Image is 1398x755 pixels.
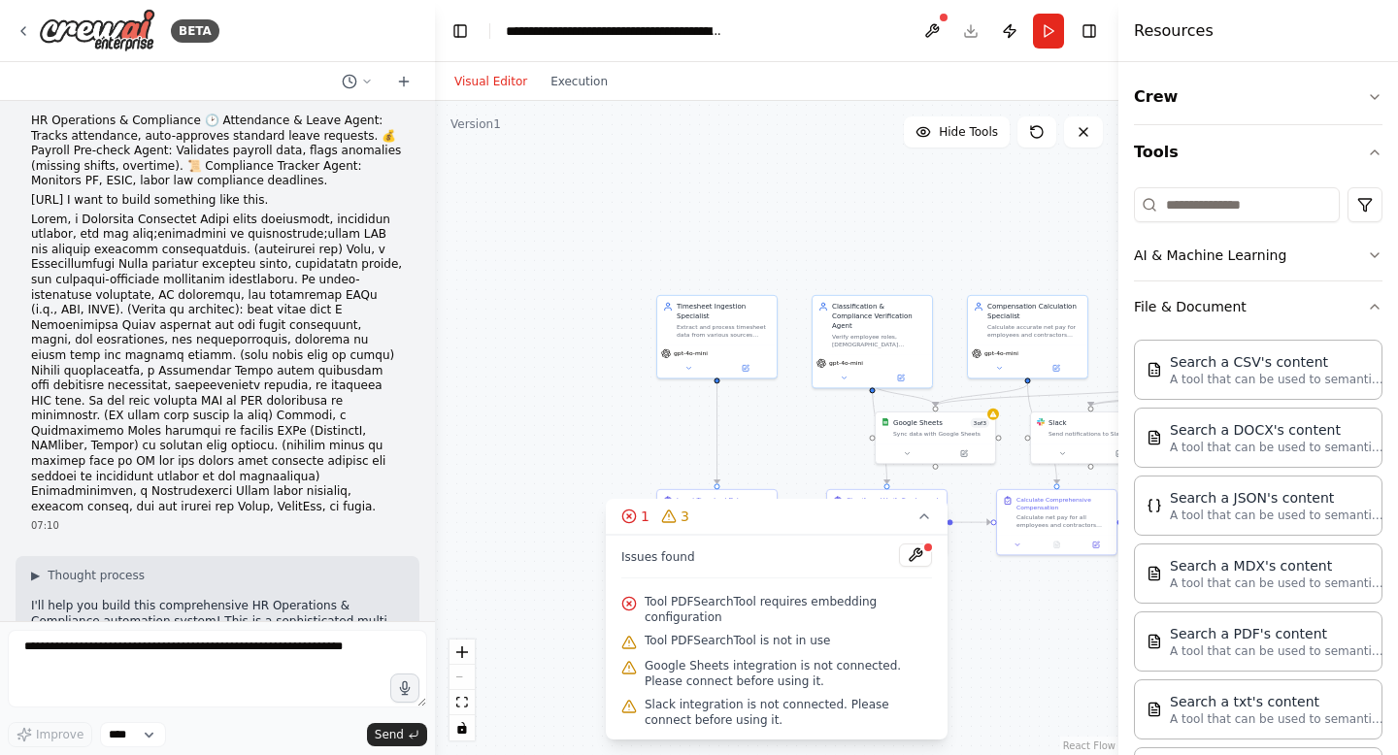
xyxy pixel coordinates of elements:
span: Slack integration is not connected. Please connect before using it. [645,697,932,728]
button: Open in side panel [1092,447,1148,459]
g: Edge from b2619385-5dc9-4126-8232-15d061eebf53 to 00975cc9-3e32-4ecb-9e5b-cc8c3d77b625 [713,383,722,483]
span: Google Sheets integration is not connected. Please connect before using it. [645,658,932,689]
span: 1 [641,507,649,526]
div: Classification & Compliance Verification AgentVerify employee roles, [DEMOGRAPHIC_DATA] classific... [812,295,933,389]
div: SlackSlackSend notifications to Slack [1030,411,1151,465]
button: No output available [1036,539,1077,550]
p: A tool that can be used to semantic search a query from a DOCX's content. [1170,440,1383,455]
button: Start a new chat [388,70,419,93]
button: Hide Tools [904,116,1010,148]
img: MDXSearchTool [1147,566,1162,581]
p: A tool that can be used to semantic search a query from a JSON's content. [1170,508,1383,523]
p: [URL] I want to build something like this. [31,193,404,209]
div: Calculate net pay for all employees and contractors based on validated timesheet data and employm... [1016,513,1111,529]
span: Issues found [621,549,695,565]
button: Improve [8,722,92,747]
button: Hide left sidebar [447,17,474,45]
button: fit view [449,690,475,715]
span: gpt-4o-mini [829,359,863,367]
div: Calculate accurate net pay for employees and contractors including base salary, overtime, deducti... [987,323,1082,339]
div: React Flow controls [449,640,475,740]
p: HR Operations & Compliance 🕑 Attendance & Leave Agent: Tracks attendance, auto-approves standard ... [31,114,404,189]
span: Number of enabled actions [971,418,989,428]
span: ▶ [31,568,40,583]
button: Switch to previous chat [334,70,381,93]
div: Ingest Timesheet DataExtract and process timesheet data from various sources including PDF timesh... [656,489,778,548]
button: AI & Machine Learning [1134,230,1382,280]
img: DOCXSearchTool [1147,430,1162,445]
a: React Flow attribution [1063,740,1115,751]
div: BETA [171,19,219,43]
img: JSONSearchTool [1147,498,1162,513]
button: Open in side panel [874,372,929,383]
div: Search a DOCX's content [1170,420,1383,440]
button: Visual Editor [443,70,539,93]
div: Send notifications to Slack [1048,430,1145,438]
div: Sync data with Google Sheets [893,430,989,438]
img: Slack [1037,418,1045,426]
g: Edge from a09e5ef7-de6f-41d9-86dc-45bc3026a7a1 to ed71a206-d0c9-41ff-86e9-bba9eca76b11 [931,383,1188,406]
div: Search a MDX's content [1170,556,1383,575]
div: Verify employee roles, [DEMOGRAPHIC_DATA] classifications, and location-dependent compliance obli... [832,333,926,348]
button: Crew [1134,70,1382,124]
p: I'll help you build this comprehensive HR Operations & Compliance automation system! This is a so... [31,599,404,659]
button: Tools [1134,125,1382,180]
p: A tool that can be used to semantic search a query from a PDF's content. [1170,643,1383,659]
div: Timesheet Ingestion SpecialistExtract and process timesheet data from various sources including s... [656,295,778,379]
div: Google Sheets [893,418,943,428]
img: PDFSearchTool [1147,634,1162,649]
div: Version 1 [450,116,501,132]
button: toggle interactivity [449,715,475,740]
button: Open in side panel [937,447,992,459]
span: gpt-4o-mini [674,349,708,357]
p: A tool that can be used to semantic search a query from a MDX's content. [1170,575,1383,591]
img: Google Sheets [882,418,889,426]
nav: breadcrumb [506,21,724,41]
div: 07:10 [31,518,404,533]
div: Extract and process timesheet data from various sources including structured PDFs, biometric reco... [677,323,771,339]
div: Search a txt's content [1170,692,1383,711]
span: 3 [681,507,689,526]
img: TXTSearchTool [1147,702,1162,717]
p: Lorem, i Dolorsita Consectet Adipi elits doeiusmodt, incididun utlabor, etd mag aliq;enimadmini v... [31,213,404,515]
p: A tool that can be used to semantic search a query from a txt's content. [1170,711,1383,727]
h4: Resources [1134,19,1214,43]
button: Click to speak your automation idea [390,673,419,703]
div: Calculate Comprehensive Compensation [1016,496,1111,511]
button: 13 [606,499,948,535]
div: Search a PDF's content [1170,624,1383,643]
g: Edge from 58fafec2-a0a0-4334-8ef4-a7f3172af2ac to ed71a206-d0c9-41ff-86e9-bba9eca76b11 [868,383,941,406]
button: Open in side panel [1029,362,1084,374]
div: Classification & Compliance Verification Agent [832,302,926,331]
g: Edge from 984fc03c-314b-4d4b-8c9b-c2f836e54066 to 7c77ef2c-d08b-44ba-9f02-998577eb3b10 [953,517,991,527]
div: Compensation Calculation Specialist [987,302,1082,321]
span: Hide Tools [939,124,998,140]
button: Hide right sidebar [1076,17,1103,45]
div: Classify and Verify Employment StatusCross-reference the processed timesheet data with HR databas... [826,489,948,556]
div: Timesheet Ingestion Specialist [677,302,771,321]
div: Search a CSV's content [1170,352,1383,372]
span: Tool PDFSearchTool requires embedding configuration [645,594,932,625]
button: Open in side panel [1080,539,1113,550]
div: Search a JSON's content [1170,488,1383,508]
div: Google SheetsGoogle Sheets3of3Sync data with Google Sheets [875,411,996,465]
span: Tool PDFSearchTool is not in use [645,633,831,648]
div: Slack [1048,418,1067,428]
button: File & Document [1134,281,1382,332]
button: Send [367,723,427,746]
span: Send [375,727,404,742]
g: Edge from 58fafec2-a0a0-4334-8ef4-a7f3172af2ac to 984fc03c-314b-4d4b-8c9b-c2f836e54066 [868,383,892,483]
button: Open in side panel [718,362,774,374]
span: Thought process [48,568,145,583]
button: ▶Thought process [31,568,145,583]
button: Execution [539,70,619,93]
button: zoom in [449,640,475,665]
span: gpt-4o-mini [984,349,1018,357]
div: Ingest Timesheet Data [677,496,743,504]
img: Logo [39,9,155,52]
div: Compensation Calculation SpecialistCalculate accurate net pay for employees and contractors inclu... [967,295,1088,379]
span: Improve [36,727,83,742]
img: CSVSearchTool [1147,362,1162,377]
div: Classify and Verify Employment Status [847,496,941,511]
p: A tool that can be used to semantic search a query from a CSV's content. [1170,372,1383,387]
